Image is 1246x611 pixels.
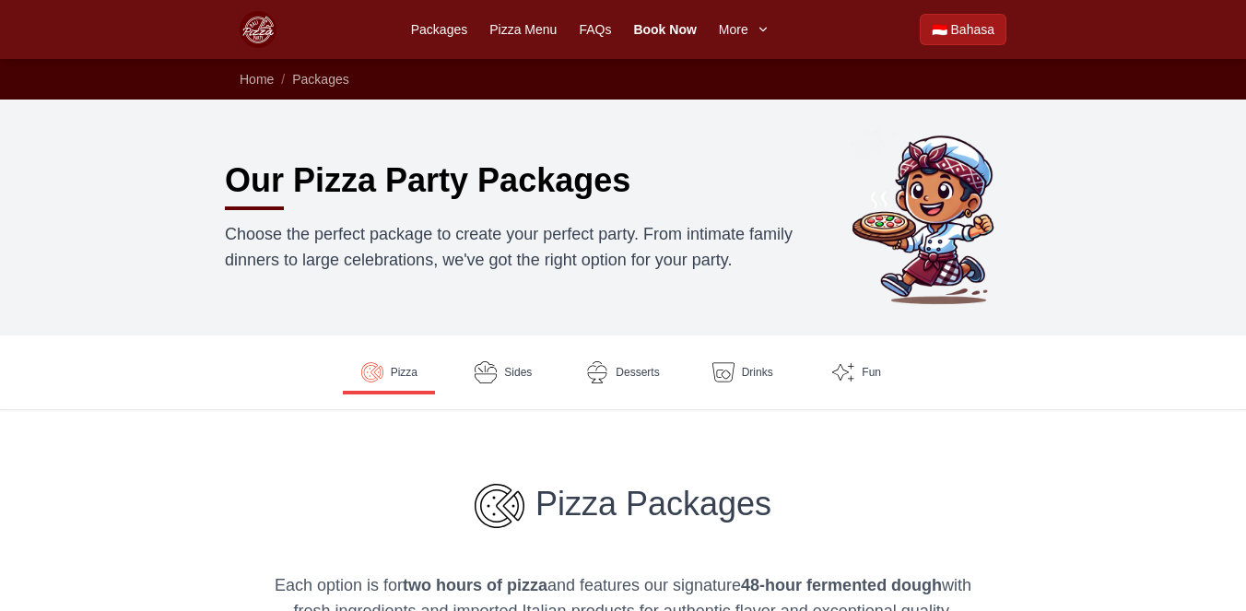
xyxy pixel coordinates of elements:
[586,361,608,383] img: Desserts
[475,484,524,528] img: Pizza
[489,20,557,39] a: Pizza Menu
[343,350,435,394] a: Pizza
[811,350,903,394] a: Fun
[697,350,789,394] a: Drinks
[633,20,696,39] a: Book Now
[225,221,822,273] p: Choose the perfect package to create your perfect party. From intimate family dinners to large ce...
[719,20,748,39] span: More
[712,361,735,383] img: Drinks
[742,365,773,380] span: Drinks
[862,365,881,380] span: Fun
[240,72,274,87] a: Home
[844,129,1021,306] img: Bali Pizza Party Packages
[579,20,611,39] a: FAQs
[403,576,547,594] strong: two hours of pizza
[292,72,348,87] a: Packages
[504,365,532,380] span: Sides
[719,20,770,39] button: More
[281,70,285,88] li: /
[361,361,383,383] img: Pizza
[741,576,942,594] strong: 48-hour fermented dough
[475,361,497,383] img: Sides
[951,20,994,39] span: Bahasa
[832,361,854,383] img: Fun
[225,162,630,199] h1: Our Pizza Party Packages
[240,11,276,48] img: Bali Pizza Party Logo
[411,20,467,39] a: Packages
[616,365,659,380] span: Desserts
[391,365,417,380] span: Pizza
[920,14,1006,45] a: Beralih ke Bahasa Indonesia
[571,350,674,394] a: Desserts
[269,484,977,528] h3: Pizza Packages
[457,350,549,394] a: Sides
